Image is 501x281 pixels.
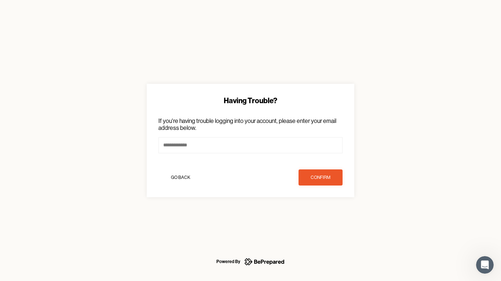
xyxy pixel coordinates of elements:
button: Go Back [158,169,202,186]
button: confirm [299,169,343,186]
div: confirm [311,174,330,181]
div: Having Trouble? [158,95,343,106]
div: Powered By [216,257,240,266]
p: If you're having trouble logging into your account, please enter your email address below. [158,117,343,131]
iframe: Intercom live chat [476,256,494,274]
div: Go Back [171,174,190,181]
